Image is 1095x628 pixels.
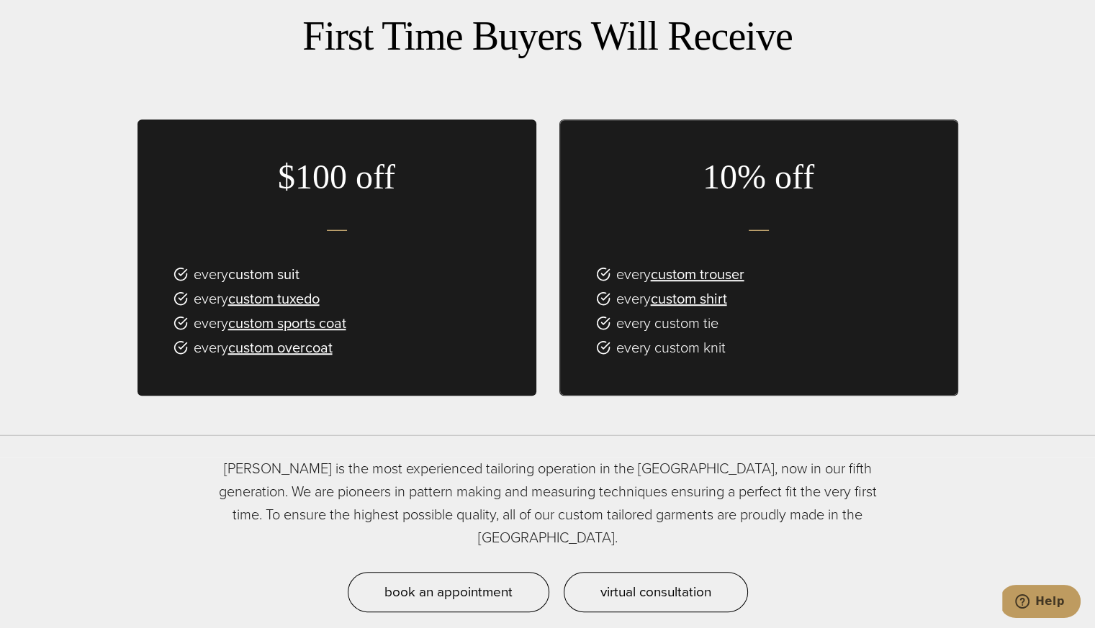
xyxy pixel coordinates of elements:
span: every [194,287,320,310]
a: custom sports coat [228,312,346,334]
span: book an appointment [384,581,513,602]
a: custom shirt [651,288,727,309]
a: book an appointment [348,572,549,612]
a: custom overcoat [228,337,333,358]
span: every [616,287,727,310]
span: every [194,336,333,359]
a: virtual consultation [564,572,748,612]
span: every [194,311,346,335]
span: every [616,263,744,286]
a: custom suit [228,263,299,285]
h2: First Time Buyers Will Receive [138,10,958,62]
span: every [194,263,299,286]
span: every custom tie [616,311,718,335]
span: every custom knit [616,336,726,359]
iframe: Opens a widget where you can chat to one of our agents [1002,585,1081,621]
a: custom tuxedo [228,288,320,309]
p: [PERSON_NAME] is the most experienced tailoring operation in the [GEOGRAPHIC_DATA], now in our fi... [209,457,886,549]
h3: $100 off [138,156,536,198]
a: custom trouser [651,263,744,285]
h3: 10% off [560,156,957,198]
span: virtual consultation [600,581,711,602]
